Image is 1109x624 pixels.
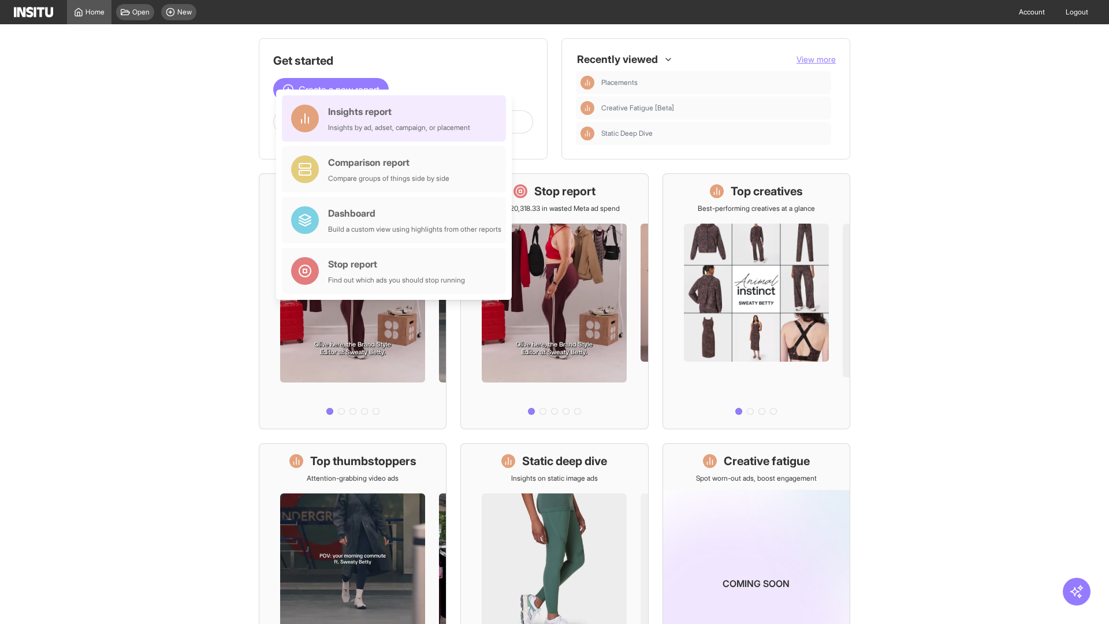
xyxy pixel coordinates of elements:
div: Insights [580,127,594,140]
div: Compare groups of things side by side [328,174,449,183]
div: Comparison report [328,155,449,169]
div: Dashboard [328,206,501,220]
h1: Top creatives [731,183,803,199]
h1: Top thumbstoppers [310,453,416,469]
div: Insights report [328,105,470,118]
h1: Static deep dive [522,453,607,469]
span: Home [85,8,105,17]
div: Insights [580,76,594,90]
span: Create a new report [299,83,379,96]
div: Find out which ads you should stop running [328,276,465,285]
span: Static Deep Dive [601,129,653,138]
a: What's live nowSee all active ads instantly [259,173,446,429]
div: Stop report [328,257,465,271]
p: Attention-grabbing video ads [307,474,399,483]
span: View more [797,54,836,64]
button: Create a new report [273,78,389,101]
p: Save £20,318.33 in wasted Meta ad spend [489,204,620,213]
a: Stop reportSave £20,318.33 in wasted Meta ad spend [460,173,648,429]
div: Build a custom view using highlights from other reports [328,225,501,234]
button: View more [797,54,836,65]
img: Logo [14,7,53,17]
div: Insights by ad, adset, campaign, or placement [328,123,470,132]
span: Static Deep Dive [601,129,827,138]
a: Top creativesBest-performing creatives at a glance [663,173,850,429]
h1: Get started [273,53,533,69]
span: Open [132,8,150,17]
p: Best-performing creatives at a glance [698,204,815,213]
p: Insights on static image ads [511,474,598,483]
span: Creative Fatigue [Beta] [601,103,827,113]
span: Placements [601,78,638,87]
div: Insights [580,101,594,115]
h1: Stop report [534,183,596,199]
span: Placements [601,78,827,87]
span: Creative Fatigue [Beta] [601,103,674,113]
span: New [177,8,192,17]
